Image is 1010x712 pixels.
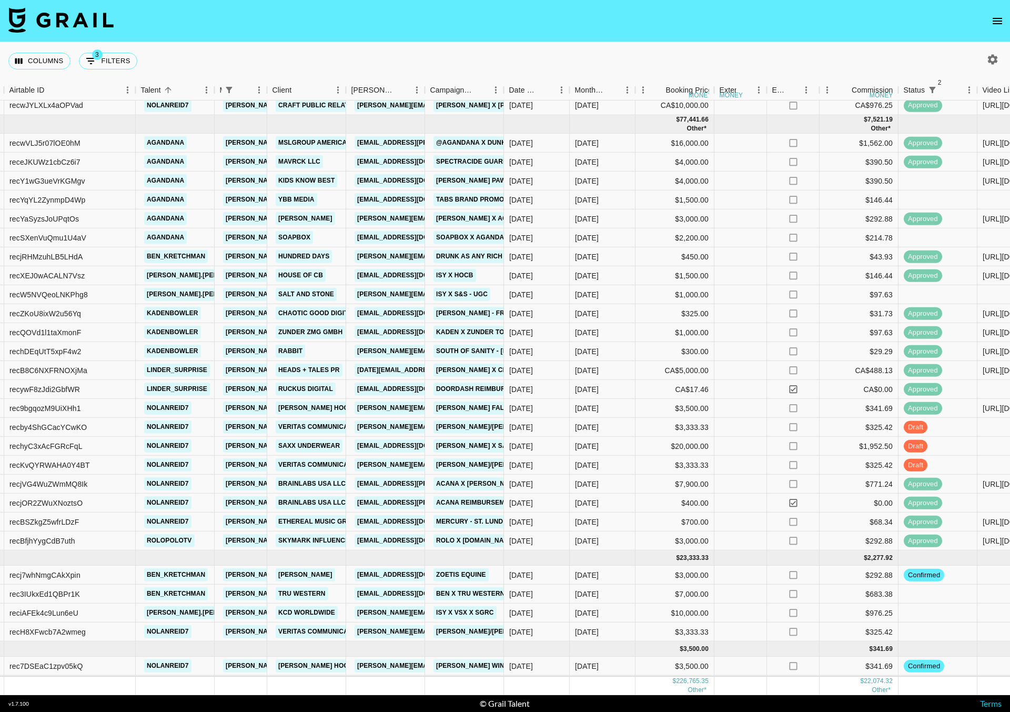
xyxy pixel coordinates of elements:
[575,384,599,395] div: Aug '25
[575,80,605,101] div: Month Due
[144,231,187,244] a: agandana
[223,212,395,225] a: [PERSON_NAME][EMAIL_ADDRESS][DOMAIN_NAME]
[9,80,45,101] div: Airtable ID
[144,288,259,301] a: [PERSON_NAME].[PERSON_NAME]
[409,82,425,98] button: Menu
[276,587,328,600] a: Tru Western
[509,403,533,414] div: 2/18/2025
[215,80,267,101] div: Manager
[870,92,893,98] div: money
[355,420,526,434] a: [PERSON_NAME][EMAIL_ADDRESS][DOMAIN_NAME]
[820,380,898,399] div: CA$0.00
[635,361,714,380] div: CA$5,000.00
[433,155,619,168] a: Spectracide Guard Your Good Times x AGandAna
[276,345,305,358] a: Rabbit
[433,587,508,600] a: Ben x Tru Western
[223,458,395,472] a: [PERSON_NAME][EMAIL_ADDRESS][DOMAIN_NAME]
[554,82,570,98] button: Menu
[223,155,395,168] a: [PERSON_NAME][EMAIL_ADDRESS][DOMAIN_NAME]
[433,174,536,187] a: [PERSON_NAME] Paw Patrol
[222,83,237,97] div: 1 active filter
[8,7,114,33] img: Grail Talent
[9,138,80,148] div: recwVLJ5r07lOE0hM
[223,250,395,263] a: [PERSON_NAME][EMAIL_ADDRESS][DOMAIN_NAME]
[509,289,533,300] div: 8/12/2025
[433,458,554,472] a: [PERSON_NAME]/[PERSON_NAME]'s
[355,288,580,301] a: [PERSON_NAME][EMAIL_ADDRESS][PERSON_NAME][DOMAIN_NAME]
[79,53,137,69] button: Show filters
[120,82,136,98] button: Menu
[433,420,554,434] a: [PERSON_NAME]/[PERSON_NAME]'s
[820,134,898,153] div: $1,562.00
[9,270,85,281] div: recXEJ0wACALN7Vsz
[635,399,714,418] div: $3,500.00
[223,383,395,396] a: [PERSON_NAME][EMAIL_ADDRESS][DOMAIN_NAME]
[904,138,942,148] span: approved
[272,80,292,101] div: Client
[223,534,395,547] a: [PERSON_NAME][EMAIL_ADDRESS][DOMAIN_NAME]
[355,250,526,263] a: [PERSON_NAME][EMAIL_ADDRESS][DOMAIN_NAME]
[144,136,187,149] a: agandana
[904,327,942,337] span: approved
[433,288,490,301] a: Isy x S&S - UGC
[433,496,582,509] a: ACANA Reimbursement x [PERSON_NAME]
[575,157,599,167] div: Aug '25
[433,477,523,490] a: ACANA x [PERSON_NAME]
[820,247,898,266] div: $43.93
[575,346,599,357] div: Aug '25
[689,92,712,98] div: money
[635,342,714,361] div: $300.00
[575,195,599,205] div: Aug '25
[276,402,378,415] a: [PERSON_NAME] Hockey LLC
[837,83,852,97] button: Sort
[276,193,317,206] a: YBB Media
[220,80,222,101] div: Manager
[144,174,187,187] a: agandana
[276,288,337,301] a: Salt and Stone
[575,308,599,319] div: Aug '25
[223,606,395,619] a: [PERSON_NAME][EMAIL_ADDRESS][DOMAIN_NAME]
[276,534,413,547] a: SkyMark Influencer Marketing, LLC
[144,496,191,509] a: nolanreid7
[433,269,476,282] a: Isy x HOCB
[355,174,472,187] a: [EMAIL_ADDRESS][DOMAIN_NAME]
[223,99,395,112] a: [PERSON_NAME][EMAIL_ADDRESS][DOMAIN_NAME]
[223,659,395,673] a: [PERSON_NAME][EMAIL_ADDRESS][DOMAIN_NAME]
[144,212,187,225] a: agandana
[355,326,472,339] a: [EMAIL_ADDRESS][DOMAIN_NAME]
[223,568,395,581] a: [PERSON_NAME][EMAIL_ADDRESS][DOMAIN_NAME]
[799,82,814,98] button: Menu
[276,155,323,168] a: Mavrck LLC
[635,209,714,228] div: $3,000.00
[720,92,743,98] div: money
[898,80,977,101] div: Status
[635,304,714,323] div: $325.00
[9,308,81,319] div: recZKoU8ixW2u56Yq
[355,587,472,600] a: [EMAIL_ADDRESS][DOMAIN_NAME]
[635,172,714,190] div: $4,000.00
[871,125,891,132] span: CA$ 488.13
[276,231,313,244] a: Soapbox
[355,364,493,377] a: [DATE][EMAIL_ADDRESS][DOMAIN_NAME]
[433,250,581,263] a: Drunk As Any Rich Man - [PERSON_NAME]
[144,250,208,263] a: ben_kretchman
[222,83,237,97] button: Show filters
[820,190,898,209] div: $146.44
[330,82,346,98] button: Menu
[144,326,201,339] a: kadenbowler
[237,83,251,97] button: Sort
[291,83,306,97] button: Sort
[509,157,533,167] div: 6/25/2025
[433,307,527,320] a: [PERSON_NAME] - Fragile
[904,252,942,262] span: approved
[509,384,533,395] div: 8/12/2025
[355,625,526,638] a: [PERSON_NAME][EMAIL_ADDRESS][DOMAIN_NAME]
[276,307,411,320] a: Chaotic Good Digital Projects, LLC
[276,515,379,528] a: Ethereal Music Group Ltd.
[651,83,666,97] button: Sort
[223,587,395,600] a: [PERSON_NAME][EMAIL_ADDRESS][DOMAIN_NAME]
[355,193,472,206] a: [EMAIL_ADDRESS][DOMAIN_NAME]
[223,477,395,490] a: [PERSON_NAME][EMAIL_ADDRESS][DOMAIN_NAME]
[355,606,526,619] a: [PERSON_NAME][EMAIL_ADDRESS][DOMAIN_NAME]
[161,83,176,97] button: Sort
